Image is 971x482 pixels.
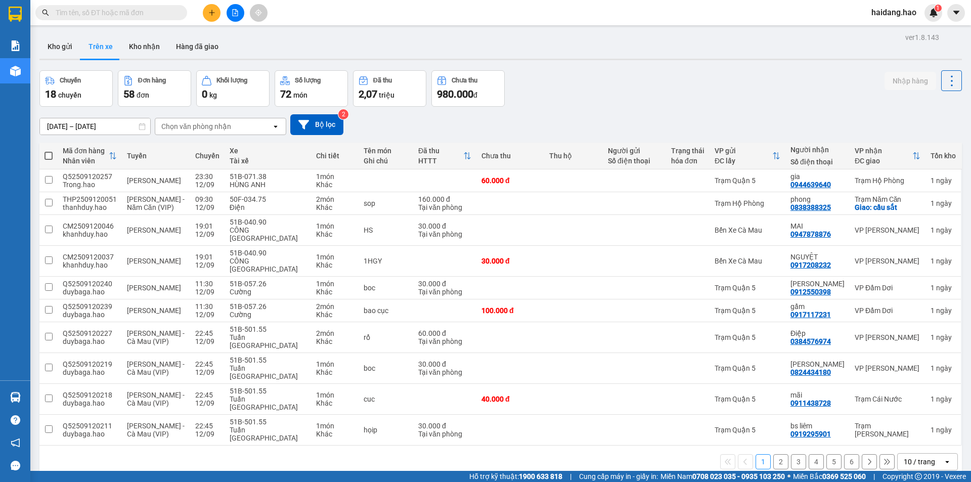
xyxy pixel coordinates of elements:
[316,337,354,345] div: Khác
[230,395,306,411] div: Tuấn [GEOGRAPHIC_DATA]
[418,422,471,430] div: 30.000 đ
[56,7,175,18] input: Tìm tên, số ĐT hoặc mã đơn
[63,360,117,368] div: Q52509120219
[931,284,956,292] div: 1
[63,253,117,261] div: CM2509120037
[418,329,471,337] div: 60.000 đ
[40,118,150,135] input: Select a date range.
[63,181,117,189] div: Trong.hao
[230,356,306,364] div: 51B-501.55
[11,438,20,448] span: notification
[790,337,831,345] div: 0384576974
[195,195,219,203] div: 09:30
[195,422,219,430] div: 22:45
[230,147,306,155] div: Xe
[855,284,920,292] div: VP Đầm Dơi
[63,399,117,407] div: duybaga.hao
[118,70,191,107] button: Đơn hàng58đơn
[855,177,920,185] div: Trạm Hộ Phòng
[127,284,181,292] span: [PERSON_NAME]
[316,230,354,238] div: Khác
[418,337,471,345] div: Tại văn phòng
[936,395,952,403] span: ngày
[230,157,306,165] div: Tài xế
[473,91,477,99] span: đ
[822,472,866,480] strong: 0369 525 060
[230,325,306,333] div: 51B-501.55
[316,280,354,288] div: 1 món
[230,333,306,349] div: Tuấn [GEOGRAPHIC_DATA]
[715,157,772,165] div: ĐC lấy
[63,302,117,311] div: Q52509120239
[195,399,219,407] div: 12/09
[364,284,408,292] div: boc
[316,329,354,337] div: 2 món
[364,157,408,165] div: Ghi chú
[790,158,845,166] div: Số điện thoại
[10,40,21,51] img: solution-icon
[418,430,471,438] div: Tại văn phòng
[549,152,598,160] div: Thu hộ
[936,364,952,372] span: ngày
[790,146,845,154] div: Người nhận
[931,152,956,160] div: Tồn kho
[931,177,956,185] div: 1
[316,391,354,399] div: 1 món
[203,4,220,22] button: plus
[58,91,81,99] span: chuyến
[855,203,920,211] div: Giao: cầu sắt
[364,364,408,372] div: boc
[63,157,109,165] div: Nhân viên
[790,422,845,430] div: bs liêm
[418,360,471,368] div: 30.000 đ
[60,77,81,84] div: Chuyến
[790,280,845,288] div: trần cơ
[715,395,780,403] div: Trạm Quận 5
[671,157,704,165] div: hóa đơn
[850,143,925,169] th: Toggle SortBy
[316,368,354,376] div: Khác
[127,257,181,265] span: [PERSON_NAME]
[826,454,842,469] button: 5
[195,391,219,399] div: 22:45
[58,143,122,169] th: Toggle SortBy
[855,195,920,203] div: Trạm Năm Căn
[230,387,306,395] div: 51B-501.55
[418,203,471,211] div: Tại văn phòng
[379,91,394,99] span: triệu
[63,203,117,211] div: thanhduy.hao
[936,333,952,341] span: ngày
[855,364,920,372] div: VP [PERSON_NAME]
[63,337,117,345] div: duybaga.hao
[481,257,539,265] div: 30.000 đ
[418,368,471,376] div: Tại văn phòng
[418,280,471,288] div: 30.000 đ
[195,222,219,230] div: 19:01
[931,306,956,315] div: 1
[756,454,771,469] button: 1
[936,226,952,234] span: ngày
[63,195,117,203] div: THP2509120051
[936,5,940,12] span: 1
[790,195,845,203] div: phong
[790,329,845,337] div: Điệp
[316,430,354,438] div: Khác
[127,422,185,438] span: [PERSON_NAME] - Cà Mau (VIP)
[790,261,831,269] div: 0917208232
[316,422,354,430] div: 1 món
[161,121,231,132] div: Chọn văn phòng nhận
[209,91,217,99] span: kg
[230,311,306,319] div: Cường
[63,172,117,181] div: Q52509120257
[230,218,306,226] div: 51B-040.90
[275,70,348,107] button: Số lượng72món
[790,253,845,261] div: NGUYỆT
[790,181,831,189] div: 0944639640
[790,288,831,296] div: 0912550398
[364,395,408,403] div: cuc
[715,364,780,372] div: Trạm Quận 5
[316,222,354,230] div: 1 món
[359,88,377,100] span: 2,07
[904,457,935,467] div: 10 / trang
[790,222,845,230] div: MAI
